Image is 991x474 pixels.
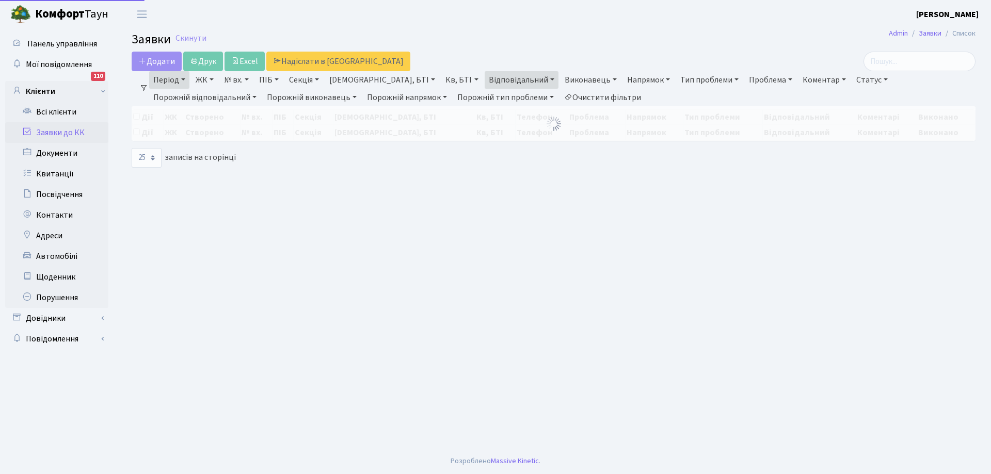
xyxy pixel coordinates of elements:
[561,71,621,89] a: Виконавець
[5,34,108,54] a: Панель управління
[441,71,482,89] a: Кв, БТІ
[5,164,108,184] a: Квитанції
[285,71,323,89] a: Секція
[453,89,558,106] a: Порожній тип проблеми
[852,71,892,89] a: Статус
[5,54,108,75] a: Мої повідомлення110
[5,184,108,205] a: Посвідчення
[676,71,743,89] a: Тип проблеми
[149,89,261,106] a: Порожній відповідальний
[745,71,796,89] a: Проблема
[873,23,991,44] nav: breadcrumb
[5,225,108,246] a: Адреси
[149,71,189,89] a: Період
[263,89,361,106] a: Порожній виконавець
[132,52,182,71] a: Додати
[35,6,85,22] b: Комфорт
[798,71,850,89] a: Коментар
[5,205,108,225] a: Контакти
[35,6,108,23] span: Таун
[5,287,108,308] a: Порушення
[10,4,31,25] img: logo.png
[5,102,108,122] a: Всі клієнти
[919,28,941,39] a: Заявки
[191,71,218,89] a: ЖК
[491,455,539,466] a: Massive Kinetic
[5,81,108,102] a: Клієнти
[91,72,105,81] div: 110
[138,56,175,67] span: Додати
[255,71,283,89] a: ПІБ
[175,34,206,43] a: Скинути
[864,52,976,71] input: Пошук...
[363,89,451,106] a: Порожній напрямок
[225,52,265,71] a: Excel
[546,116,562,132] img: Обробка...
[916,9,979,20] b: [PERSON_NAME]
[5,267,108,287] a: Щоденник
[129,6,155,23] button: Переключити навігацію
[132,148,236,168] label: записів на сторінці
[26,59,92,70] span: Мої повідомлення
[132,30,171,48] span: Заявки
[5,143,108,164] a: Документи
[623,71,674,89] a: Напрямок
[941,28,976,39] li: Список
[5,308,108,329] a: Довідники
[485,71,558,89] a: Відповідальний
[5,122,108,143] a: Заявки до КК
[916,8,979,21] a: [PERSON_NAME]
[220,71,253,89] a: № вх.
[183,52,223,71] a: Друк
[889,28,908,39] a: Admin
[27,38,97,50] span: Панель управління
[5,329,108,349] a: Повідомлення
[5,246,108,267] a: Автомобілі
[132,148,162,168] select: записів на сторінці
[451,455,540,467] div: Розроблено .
[266,52,410,71] a: Надіслати в [GEOGRAPHIC_DATA]
[560,89,645,106] a: Очистити фільтри
[325,71,439,89] a: [DEMOGRAPHIC_DATA], БТІ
